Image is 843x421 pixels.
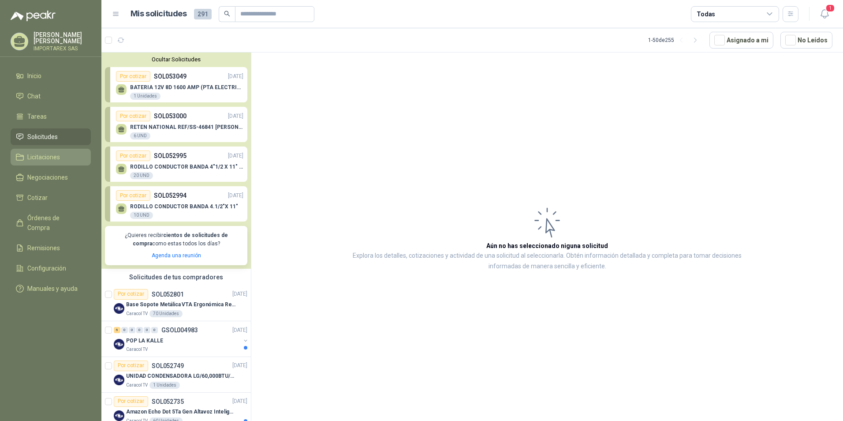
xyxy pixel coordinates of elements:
[27,71,41,81] span: Inicio
[126,382,148,389] p: Caracol TV
[151,327,158,333] div: 0
[709,32,773,49] button: Asignado a mi
[126,346,148,353] p: Caracol TV
[105,67,247,102] a: Por cotizarSOL053049[DATE] BATERIA 12V 8D 1600 AMP (PTA ELECTRICA)1 Unidades
[116,190,150,201] div: Por cotizar
[130,212,153,219] div: 10 UND
[232,397,247,406] p: [DATE]
[11,240,91,256] a: Remisiones
[149,310,183,317] div: 70 Unidades
[154,71,187,81] p: SOL053049
[136,327,143,333] div: 0
[27,132,58,142] span: Solicitudes
[152,363,184,369] p: SOL052749
[228,72,243,81] p: [DATE]
[101,53,251,269] div: Ocultar SolicitudesPor cotizarSOL053049[DATE] BATERIA 12V 8D 1600 AMP (PTA ELECTRICA)1 UnidadesPo...
[34,32,91,44] p: [PERSON_NAME] [PERSON_NAME]
[697,9,715,19] div: Todas
[161,327,198,333] p: GSOL004983
[11,149,91,165] a: Licitaciones
[27,243,60,253] span: Remisiones
[114,289,148,300] div: Por cotizar
[27,173,68,182] span: Negociaciones
[130,203,238,210] p: RODILLO CONDUCTOR BANDA 4.1/2"X 11"
[126,372,236,380] p: UNIDAD CONDENSADORA LG/60,000BTU/220V/R410A: I
[11,280,91,297] a: Manuales y ayuda
[224,11,230,17] span: search
[114,396,148,407] div: Por cotizar
[116,71,150,82] div: Por cotizar
[27,91,41,101] span: Chat
[27,263,66,273] span: Configuración
[105,56,247,63] button: Ocultar Solicitudes
[144,327,150,333] div: 0
[114,375,124,385] img: Company Logo
[116,150,150,161] div: Por cotizar
[130,164,243,170] p: RODILLO CONDUCTOR BANDA 4"1/2 X 11" IMPA
[339,251,755,272] p: Explora los detalles, cotizaciones y actividad de una solicitud al seleccionarla. Obtén informaci...
[114,325,249,353] a: 6 0 0 0 0 0 GSOL004983[DATE] Company LogoPOP LA KALLECaracol TV
[648,33,702,47] div: 1 - 50 de 255
[232,326,247,334] p: [DATE]
[11,210,91,236] a: Órdenes de Compra
[149,382,180,389] div: 1 Unidades
[232,290,247,298] p: [DATE]
[11,108,91,125] a: Tareas
[114,339,124,350] img: Company Logo
[27,152,60,162] span: Licitaciones
[130,93,160,100] div: 1 Unidades
[131,8,187,20] h1: Mis solicitudes
[126,408,236,416] p: Amazon Echo Dot 5Ta Gen Altavoz Inteligente Alexa Azul
[154,151,187,161] p: SOL052995
[11,260,91,277] a: Configuración
[101,269,251,286] div: Solicitudes de tus compradores
[105,107,247,142] a: Por cotizarSOL053000[DATE] RETEN NATIONAL REF/SS-46841 [PERSON_NAME]6 UND
[152,291,184,297] p: SOL052801
[126,301,236,309] p: Base Sopote Metálica VTA Ergonómica Retráctil para Portátil
[11,88,91,105] a: Chat
[152,252,201,259] a: Agenda una reunión
[130,132,150,139] div: 6 UND
[105,186,247,222] a: Por cotizarSOL052994[DATE] RODILLO CONDUCTOR BANDA 4.1/2"X 11"10 UND
[27,193,48,203] span: Cotizar
[780,32,832,49] button: No Leídos
[27,213,82,233] span: Órdenes de Compra
[34,46,91,51] p: IMPORTAREX SAS
[228,192,243,200] p: [DATE]
[114,303,124,314] img: Company Logo
[130,124,243,130] p: RETEN NATIONAL REF/SS-46841 [PERSON_NAME]
[105,147,247,182] a: Por cotizarSOL052995[DATE] RODILLO CONDUCTOR BANDA 4"1/2 X 11" IMPA20 UND
[129,327,135,333] div: 0
[152,398,184,405] p: SOL052735
[116,111,150,121] div: Por cotizar
[126,336,163,345] p: POP LA KALLE
[133,232,228,247] b: cientos de solicitudes de compra
[232,361,247,370] p: [DATE]
[126,310,148,317] p: Caracol TV
[817,6,832,22] button: 1
[825,4,835,12] span: 1
[114,410,124,421] img: Company Logo
[101,286,251,321] a: Por cotizarSOL052801[DATE] Company LogoBase Sopote Metálica VTA Ergonómica Retráctil para Portáti...
[154,111,187,121] p: SOL053000
[130,84,243,90] p: BATERIA 12V 8D 1600 AMP (PTA ELECTRICA)
[194,9,212,19] span: 291
[228,152,243,160] p: [DATE]
[11,68,91,84] a: Inicio
[11,189,91,206] a: Cotizar
[121,327,128,333] div: 0
[228,112,243,120] p: [DATE]
[110,231,242,248] p: ¿Quieres recibir como estas todos los días?
[486,241,608,251] h3: Aún no has seleccionado niguna solicitud
[101,357,251,393] a: Por cotizarSOL052749[DATE] Company LogoUNIDAD CONDENSADORA LG/60,000BTU/220V/R410A: ICaracol TV1 ...
[11,169,91,186] a: Negociaciones
[114,361,148,371] div: Por cotizar
[130,172,153,179] div: 20 UND
[11,11,56,21] img: Logo peakr
[11,128,91,145] a: Solicitudes
[114,327,120,333] div: 6
[154,191,187,200] p: SOL052994
[27,284,78,293] span: Manuales y ayuda
[27,112,47,121] span: Tareas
